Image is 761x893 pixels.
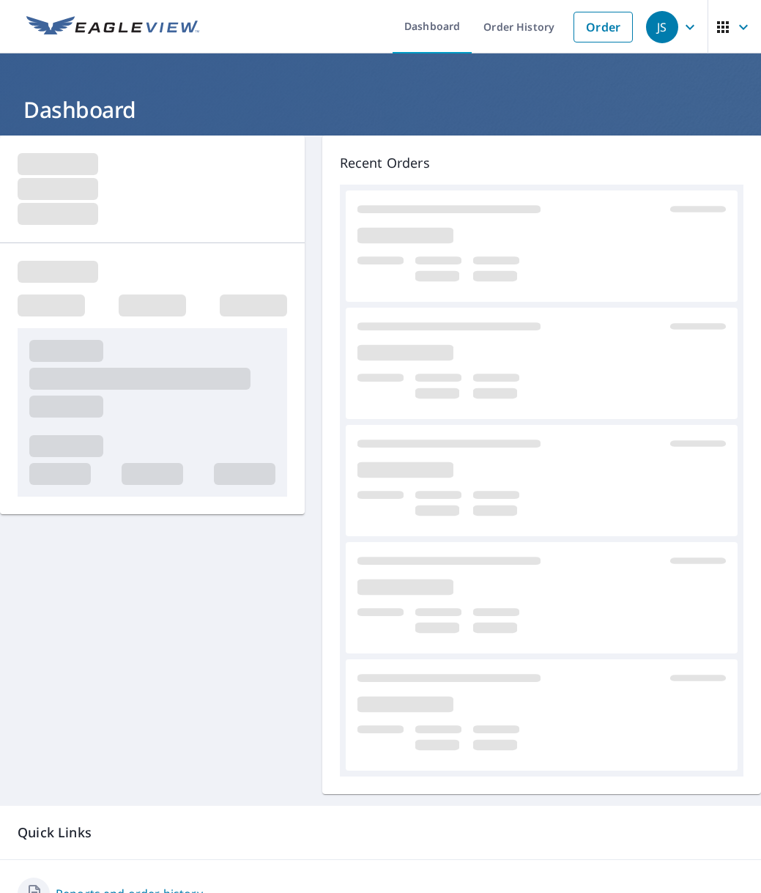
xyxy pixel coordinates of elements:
[340,153,743,173] p: Recent Orders
[646,11,678,43] div: JS
[26,16,199,38] img: EV Logo
[18,823,743,842] p: Quick Links
[573,12,633,42] a: Order
[18,95,743,125] h1: Dashboard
